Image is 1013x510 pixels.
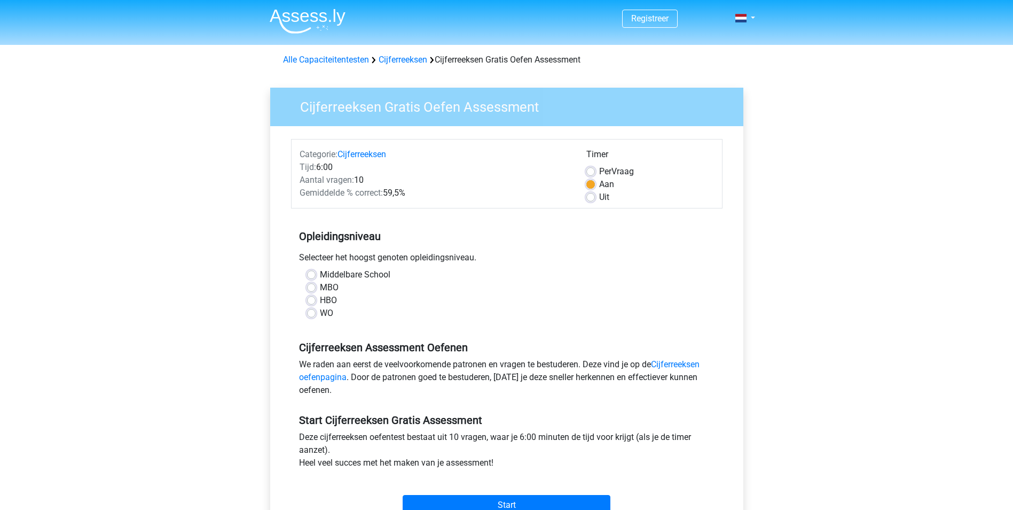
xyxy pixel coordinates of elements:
[299,414,714,427] h5: Start Cijferreeksen Gratis Assessment
[300,162,316,172] span: Tijd:
[300,175,354,185] span: Aantal vragen:
[599,165,634,178] label: Vraag
[631,13,669,24] a: Registreer
[291,251,723,268] div: Selecteer het hoogst genoten opleidingsniveau.
[299,341,714,354] h5: Cijferreeksen Assessment Oefenen
[292,174,578,187] div: 10
[270,9,345,34] img: Assessly
[320,294,337,307] label: HBO
[320,307,333,320] label: WO
[300,149,337,159] span: Categorie:
[337,149,386,159] a: Cijferreeksen
[291,431,723,474] div: Deze cijferreeksen oefentest bestaat uit 10 vragen, waar je 6:00 minuten de tijd voor krijgt (als...
[292,187,578,199] div: 59,5%
[320,268,390,281] label: Middelbare School
[292,161,578,174] div: 6:00
[586,148,714,165] div: Timer
[320,281,339,294] label: MBO
[599,191,609,204] label: Uit
[599,178,614,191] label: Aan
[599,166,611,176] span: Per
[283,55,369,65] a: Alle Capaciteitentesten
[300,188,383,198] span: Gemiddelde % correct:
[379,55,427,65] a: Cijferreeksen
[287,95,735,115] h3: Cijferreeksen Gratis Oefen Assessment
[291,358,723,401] div: We raden aan eerst de veelvoorkomende patronen en vragen te bestuderen. Deze vind je op de . Door...
[279,53,735,66] div: Cijferreeksen Gratis Oefen Assessment
[299,226,714,247] h5: Opleidingsniveau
